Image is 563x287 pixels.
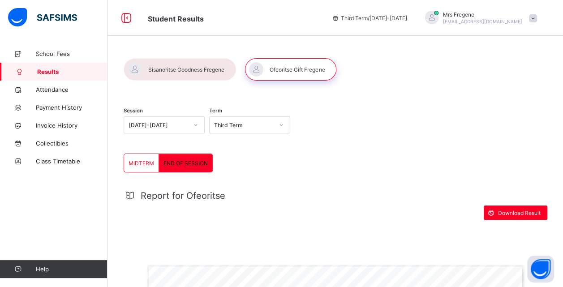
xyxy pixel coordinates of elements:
[36,86,107,93] span: Attendance
[400,280,444,283] span: No. of Times School Opened
[209,107,222,114] span: Term
[330,280,391,283] span: Session: Third Term [DATE]-[DATE]
[498,210,541,216] span: Download Result
[148,14,204,23] span: Student Results
[527,256,554,283] button: Open asap
[443,11,522,18] span: Mrs Fregene
[275,280,305,283] span: Number in Class:
[254,274,275,278] span: Gift Fregene
[163,160,208,167] span: END OF SESSION
[124,107,143,114] span: Session
[450,280,456,283] span: 102
[36,50,107,57] span: School Fees
[37,68,107,75] span: Results
[129,160,154,167] span: MIDTERM
[36,158,107,165] span: Class Timetable
[223,274,252,278] span: Name: Ofeoritse
[36,266,107,273] span: Help
[36,122,107,129] span: Invoice History
[443,19,522,24] span: [EMAIL_ADDRESS][DOMAIN_NAME]
[332,15,407,21] span: session/term information
[223,280,259,283] span: Class: YEAR 10 BLUE
[8,8,77,27] img: safsims
[36,140,107,147] span: Collectibles
[214,122,274,129] div: Third Term
[420,274,459,277] span: ATTENDANCE RECORD
[141,190,225,201] span: Report for Ofeoritse
[416,11,542,26] div: MrsFregene
[308,280,312,283] span: 23
[36,104,107,111] span: Payment History
[129,122,188,129] div: [DATE]-[DATE]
